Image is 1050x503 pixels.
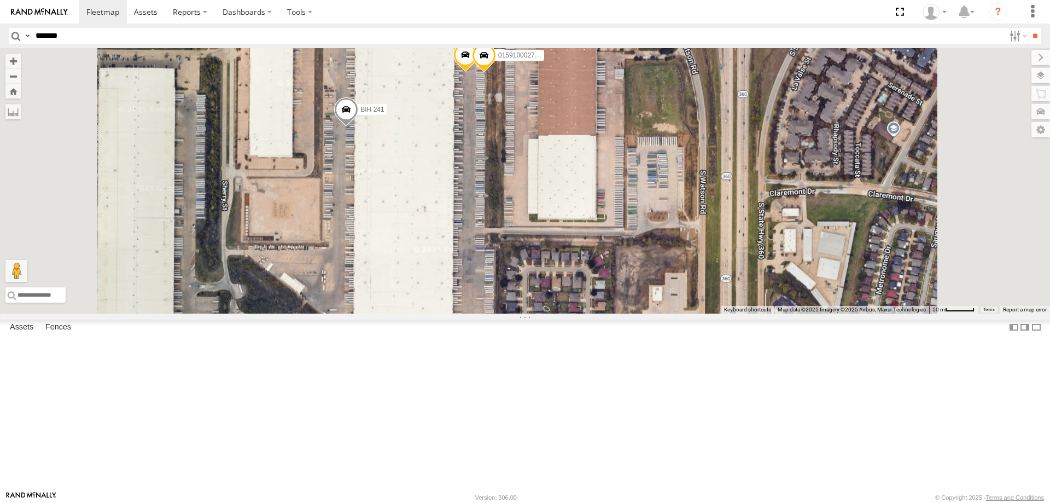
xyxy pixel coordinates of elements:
div: Nele . [919,4,950,20]
button: Zoom Home [5,84,21,99]
label: Dock Summary Table to the Left [1008,320,1019,336]
span: 50 m [932,307,945,313]
div: © Copyright 2025 - [935,494,1044,501]
label: Hide Summary Table [1031,320,1042,336]
label: Search Filter Options [1005,28,1029,44]
div: Version: 306.00 [475,494,517,501]
button: Zoom in [5,54,21,68]
a: Terms (opens in new tab) [983,308,995,312]
label: Dock Summary Table to the Right [1019,320,1030,336]
button: Keyboard shortcuts [724,306,771,314]
button: Zoom out [5,68,21,84]
label: Measure [5,104,21,119]
button: Drag Pegman onto the map to open Street View [5,260,27,282]
a: Report a map error [1003,307,1047,313]
label: Map Settings [1031,122,1050,137]
span: 015910002760315 [498,51,553,59]
i: ? [989,3,1007,21]
button: Map Scale: 50 m per 50 pixels [929,306,978,314]
a: Visit our Website [6,492,56,503]
label: Assets [4,320,39,335]
a: Terms and Conditions [986,494,1044,501]
span: Map data ©2025 Imagery ©2025 Airbus, Maxar Technologies [778,307,926,313]
span: BIH 241 [360,106,384,113]
img: rand-logo.svg [11,8,68,16]
label: Search Query [23,28,32,44]
label: Fences [40,320,77,335]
